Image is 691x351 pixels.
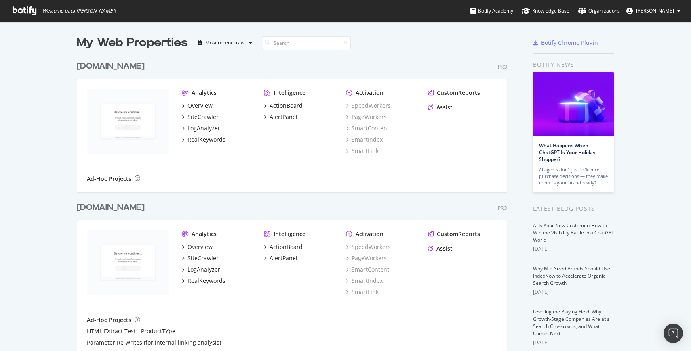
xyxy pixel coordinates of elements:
[87,175,131,183] div: Ad-Hoc Projects
[182,277,225,285] a: RealKeywords
[77,35,188,51] div: My Web Properties
[522,7,569,15] div: Knowledge Base
[264,102,303,110] a: ActionBoard
[270,254,297,262] div: AlertPanel
[192,230,217,238] div: Analytics
[264,113,297,121] a: AlertPanel
[77,61,148,72] a: [DOMAIN_NAME]
[264,243,303,251] a: ActionBoard
[578,7,620,15] div: Organizations
[182,136,225,144] a: RealKeywords
[87,89,169,154] img: www.ralphlauren.de
[187,124,220,132] div: LogAnalyzer
[87,338,221,347] a: Parameter Re-writes (for internal linking analysis)
[87,230,169,295] img: www.ralphlauren.co.uk
[274,230,305,238] div: Intelligence
[533,265,610,286] a: Why Mid-Sized Brands Should Use IndexNow to Accelerate Organic Search Growth
[533,204,614,213] div: Latest Blog Posts
[270,243,303,251] div: ActionBoard
[77,61,145,72] div: [DOMAIN_NAME]
[470,7,513,15] div: Botify Academy
[187,277,225,285] div: RealKeywords
[533,72,614,136] img: What Happens When ChatGPT Is Your Holiday Shopper?
[428,244,453,253] a: Assist
[346,124,389,132] a: SmartContent
[620,4,687,17] button: [PERSON_NAME]
[187,265,220,274] div: LogAnalyzer
[428,89,480,97] a: CustomReports
[539,142,595,163] a: What Happens When ChatGPT Is Your Holiday Shopper?
[187,113,219,121] div: SiteCrawler
[187,136,225,144] div: RealKeywords
[182,124,220,132] a: LogAnalyzer
[270,113,297,121] div: AlertPanel
[533,308,610,337] a: Leveling the Playing Field: Why Growth-Stage Companies Are at a Search Crossroads, and What Comes...
[436,244,453,253] div: Assist
[541,39,598,47] div: Botify Chrome Plugin
[182,254,219,262] a: SiteCrawler
[498,63,507,70] div: Pro
[346,288,379,296] a: SmartLink
[428,103,453,111] a: Assist
[87,327,175,335] a: HTML EXtract Test - ProductTYpe
[539,167,608,186] div: AI agents don’t just influence purchase decisions — they make them. Is your brand ready?
[356,230,383,238] div: Activation
[182,102,213,110] a: Overview
[205,40,246,45] div: Most recent crawl
[77,202,145,213] div: [DOMAIN_NAME]
[187,243,213,251] div: Overview
[182,113,219,121] a: SiteCrawler
[346,243,391,251] a: SpeedWorkers
[498,205,507,211] div: Pro
[42,8,116,14] span: Welcome back, [PERSON_NAME] !
[264,254,297,262] a: AlertPanel
[437,230,480,238] div: CustomReports
[664,324,683,343] div: Open Intercom Messenger
[87,316,131,324] div: Ad-Hoc Projects
[533,288,614,296] div: [DATE]
[187,254,219,262] div: SiteCrawler
[187,102,213,110] div: Overview
[346,136,383,144] a: SmartIndex
[437,89,480,97] div: CustomReports
[346,277,383,285] a: SmartIndex
[346,254,387,262] a: PageWorkers
[533,339,614,346] div: [DATE]
[436,103,453,111] div: Assist
[77,202,148,213] a: [DOMAIN_NAME]
[636,7,674,14] span: Sarah Madden
[192,89,217,97] div: Analytics
[346,113,387,121] a: PageWorkers
[346,147,379,155] a: SmartLink
[182,243,213,251] a: Overview
[182,265,220,274] a: LogAnalyzer
[194,36,255,49] button: Most recent crawl
[262,36,351,50] input: Search
[533,245,614,253] div: [DATE]
[428,230,480,238] a: CustomReports
[346,265,389,274] a: SmartContent
[533,60,614,69] div: Botify news
[533,39,598,47] a: Botify Chrome Plugin
[356,89,383,97] div: Activation
[274,89,305,97] div: Intelligence
[346,102,391,110] a: SpeedWorkers
[533,222,614,243] a: AI Is Your New Customer: How to Win the Visibility Battle in a ChatGPT World
[270,102,303,110] div: ActionBoard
